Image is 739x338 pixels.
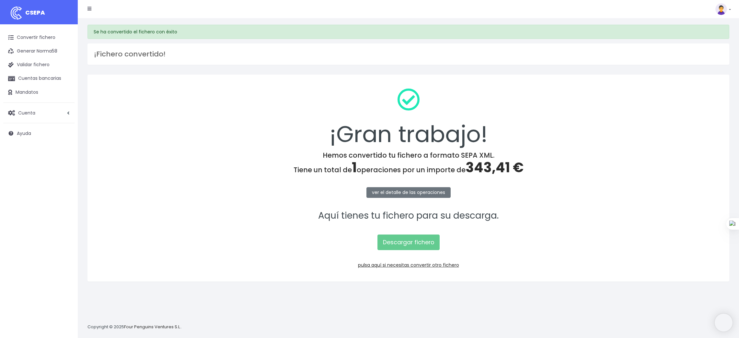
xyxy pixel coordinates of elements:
a: ver el detalle de las operaciones [366,187,451,198]
p: Aquí tienes tu fichero para su descarga. [96,209,721,223]
a: Generar Norma58 [3,44,75,58]
span: CSEPA [25,8,45,17]
a: Descargar fichero [377,235,440,250]
a: Cuenta [3,106,75,120]
div: Se ha convertido el fichero con éxito [87,25,729,39]
h3: ¡Fichero convertido! [94,50,723,58]
img: profile [715,3,727,15]
span: Cuenta [18,109,35,116]
div: ¡Gran trabajo! [96,83,721,151]
span: 343,41 € [466,158,524,177]
a: Four Penguins Ventures S.L. [124,324,181,330]
a: Cuentas bancarias [3,72,75,85]
a: Validar fichero [3,58,75,72]
a: Mandatos [3,86,75,99]
a: Convertir fichero [3,31,75,44]
a: Ayuda [3,127,75,140]
span: 1 [352,158,357,177]
img: logo [8,5,24,21]
p: Copyright © 2025 . [87,324,182,331]
span: Ayuda [17,130,31,137]
h4: Hemos convertido tu fichero a formato SEPA XML. Tiene un total de operaciones por un importe de [96,151,721,176]
a: pulsa aquí si necesitas convertir otro fichero [358,262,459,268]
